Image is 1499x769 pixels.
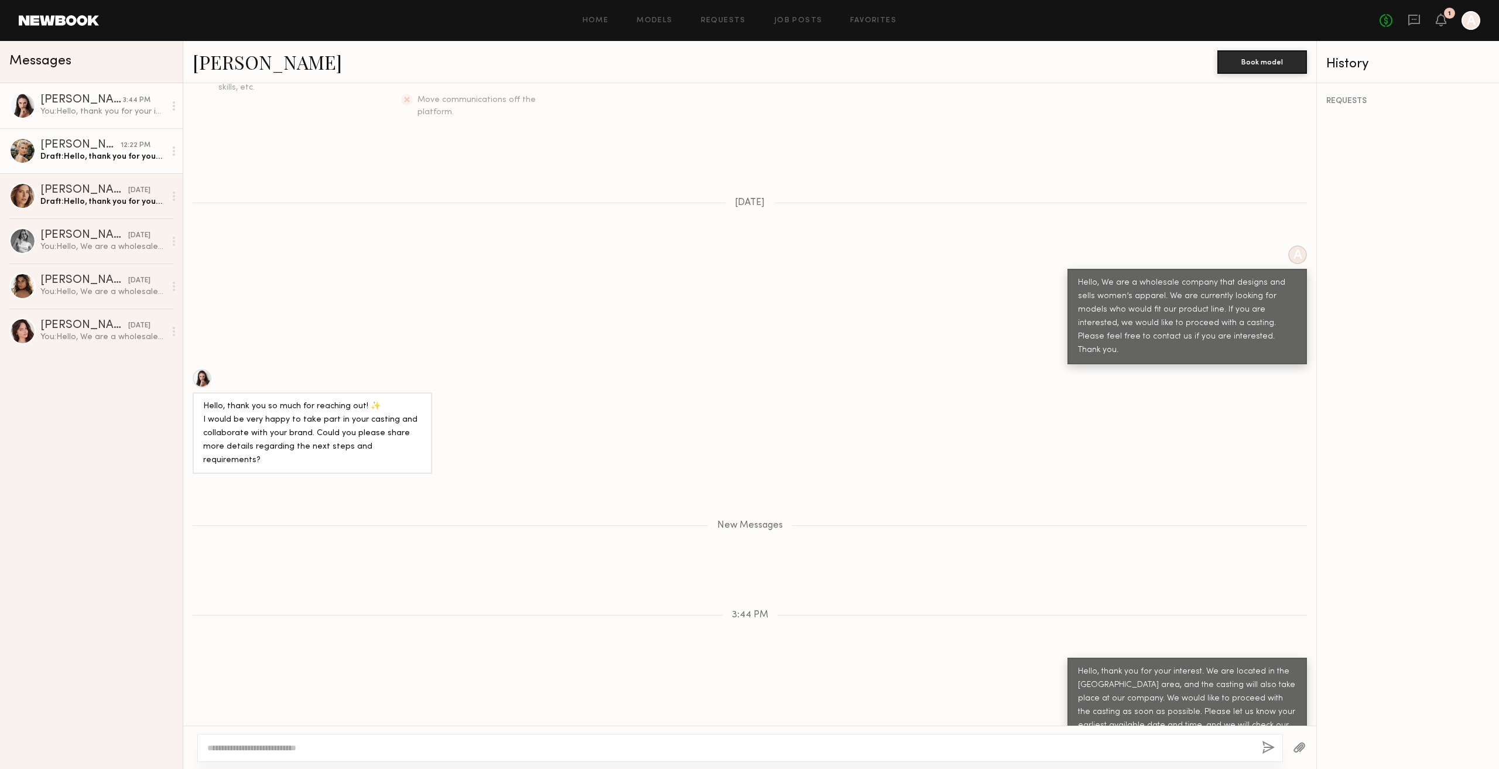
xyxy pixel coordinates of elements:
[128,185,150,196] div: [DATE]
[40,275,128,286] div: [PERSON_NAME]
[40,230,128,241] div: [PERSON_NAME]
[40,151,165,162] div: Draft: Hello, thank you for your interest. We are located in the [GEOGRAPHIC_DATA] area, and the ...
[1448,11,1451,17] div: 1
[850,17,896,25] a: Favorites
[1462,11,1480,30] a: A
[40,184,128,196] div: [PERSON_NAME]
[128,275,150,286] div: [DATE]
[128,320,150,331] div: [DATE]
[40,139,121,151] div: [PERSON_NAME]
[40,106,165,117] div: You: Hello, thank you for your interest. We are located in the [GEOGRAPHIC_DATA] area, and the ca...
[128,230,150,241] div: [DATE]
[774,17,823,25] a: Job Posts
[732,610,768,620] span: 3:44 PM
[1217,50,1307,74] button: Book model
[123,95,150,106] div: 3:44 PM
[40,286,165,298] div: You: Hello, We are a wholesale company that designs and sells women’s apparel. We are currently l...
[701,17,746,25] a: Requests
[636,17,672,25] a: Models
[193,49,342,74] a: [PERSON_NAME]
[9,54,71,68] span: Messages
[717,521,783,531] span: New Messages
[1217,56,1307,66] a: Book model
[40,320,128,331] div: [PERSON_NAME]
[121,140,150,151] div: 12:22 PM
[735,198,765,208] span: [DATE]
[40,241,165,252] div: You: Hello, We are a wholesale company that designs and sells women’s apparel. We are currently l...
[1326,57,1490,71] div: History
[203,400,422,467] div: Hello, thank you so much for reaching out! ✨ I would be very happy to take part in your casting a...
[40,331,165,343] div: You: Hello, We are a wholesale company that designs and sells women’s apparel. We are currently l...
[40,196,165,207] div: Draft: Hello, thank you for your interest. We are located in the [GEOGRAPHIC_DATA] area, and the ...
[417,96,536,116] span: Move communications off the platform.
[40,94,123,106] div: [PERSON_NAME]
[583,17,609,25] a: Home
[1326,97,1490,105] div: REQUESTS
[1078,276,1296,357] div: Hello, We are a wholesale company that designs and sells women’s apparel. We are currently lookin...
